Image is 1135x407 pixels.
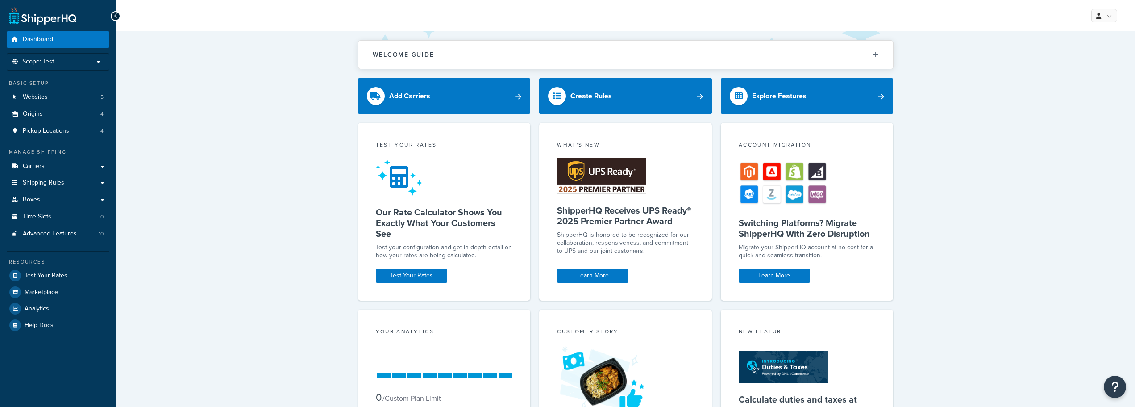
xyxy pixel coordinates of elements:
span: 5 [100,93,104,101]
div: Explore Features [752,90,807,102]
button: Welcome Guide [358,41,893,69]
a: Learn More [557,269,628,283]
li: Advanced Features [7,226,109,242]
a: Test Your Rates [7,268,109,284]
a: Create Rules [539,78,712,114]
a: Websites5 [7,89,109,105]
a: Carriers [7,158,109,175]
div: Create Rules [570,90,612,102]
span: Analytics [25,305,49,313]
div: New Feature [739,327,876,338]
span: 4 [100,110,104,118]
span: Advanced Features [23,230,77,238]
span: Shipping Rules [23,179,64,187]
a: Test Your Rates [376,269,447,283]
h5: ShipperHQ Receives UPS Ready® 2025 Premier Partner Award [557,205,694,227]
span: Dashboard [23,36,53,43]
div: Account Migration [739,141,876,151]
div: Manage Shipping [7,148,109,156]
span: 10 [99,230,104,238]
div: What's New [557,141,694,151]
div: Test your rates [376,141,513,151]
a: Add Carriers [358,78,531,114]
span: Boxes [23,196,40,204]
div: Your Analytics [376,327,513,338]
span: Time Slots [23,213,51,221]
a: Learn More [739,269,810,283]
div: Add Carriers [389,90,430,102]
li: Pickup Locations [7,123,109,139]
span: 0 [100,213,104,221]
a: Explore Features [721,78,894,114]
span: Websites [23,93,48,101]
div: Customer Story [557,327,694,338]
li: Time Slots [7,209,109,225]
span: 4 [100,127,104,135]
button: Open Resource Center [1104,376,1126,398]
span: Test Your Rates [25,272,67,280]
span: Pickup Locations [23,127,69,135]
span: Carriers [23,163,45,170]
small: / Custom Plan Limit [382,393,441,403]
a: Analytics [7,301,109,317]
div: Basic Setup [7,80,109,87]
h5: Switching Platforms? Migrate ShipperHQ With Zero Disruption [739,218,876,239]
span: Scope: Test [22,58,54,66]
h2: Welcome Guide [373,51,434,58]
div: Test your configuration and get in-depth detail on how your rates are being calculated. [376,243,513,260]
a: Origins4 [7,106,109,122]
a: Help Docs [7,317,109,333]
h5: Our Rate Calculator Shows You Exactly What Your Customers See [376,207,513,239]
p: ShipperHQ is honored to be recognized for our collaboration, responsiveness, and commitment to UP... [557,231,694,255]
a: Boxes [7,192,109,208]
li: Origins [7,106,109,122]
span: Help Docs [25,322,54,329]
a: Pickup Locations4 [7,123,109,139]
div: Migrate your ShipperHQ account at no cost for a quick and seamless transition. [739,243,876,260]
span: Origins [23,110,43,118]
div: Resources [7,258,109,266]
a: Shipping Rules [7,175,109,191]
span: 0 [376,390,382,405]
a: Dashboard [7,31,109,48]
li: Websites [7,89,109,105]
a: Time Slots0 [7,209,109,225]
a: Advanced Features10 [7,226,109,242]
a: Marketplace [7,284,109,300]
span: Marketplace [25,289,58,296]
